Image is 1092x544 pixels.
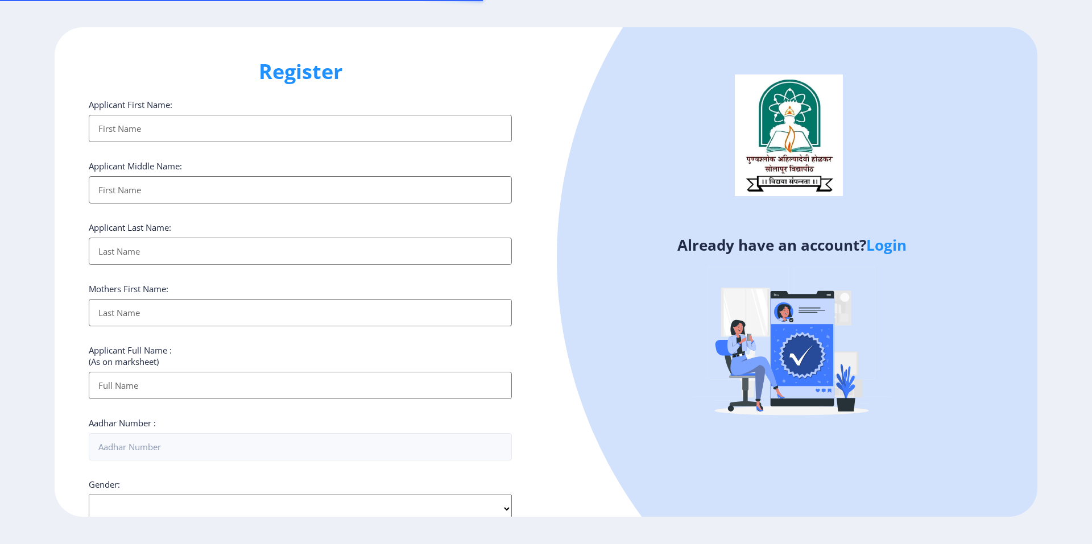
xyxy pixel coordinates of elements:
label: Aadhar Number : [89,417,156,429]
a: Login [866,235,907,255]
label: Applicant Middle Name: [89,160,182,172]
input: First Name [89,176,512,204]
input: Full Name [89,372,512,399]
h1: Register [89,58,512,85]
img: Verified-rafiki.svg [692,245,891,444]
img: logo [735,74,843,196]
input: First Name [89,115,512,142]
h4: Already have an account? [555,236,1029,254]
label: Applicant Full Name : (As on marksheet) [89,344,172,367]
input: Aadhar Number [89,433,512,460]
input: Last Name [89,238,512,265]
label: Applicant First Name: [89,99,172,110]
label: Gender: [89,479,120,490]
input: Last Name [89,299,512,326]
label: Applicant Last Name: [89,222,171,233]
label: Mothers First Name: [89,283,168,294]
